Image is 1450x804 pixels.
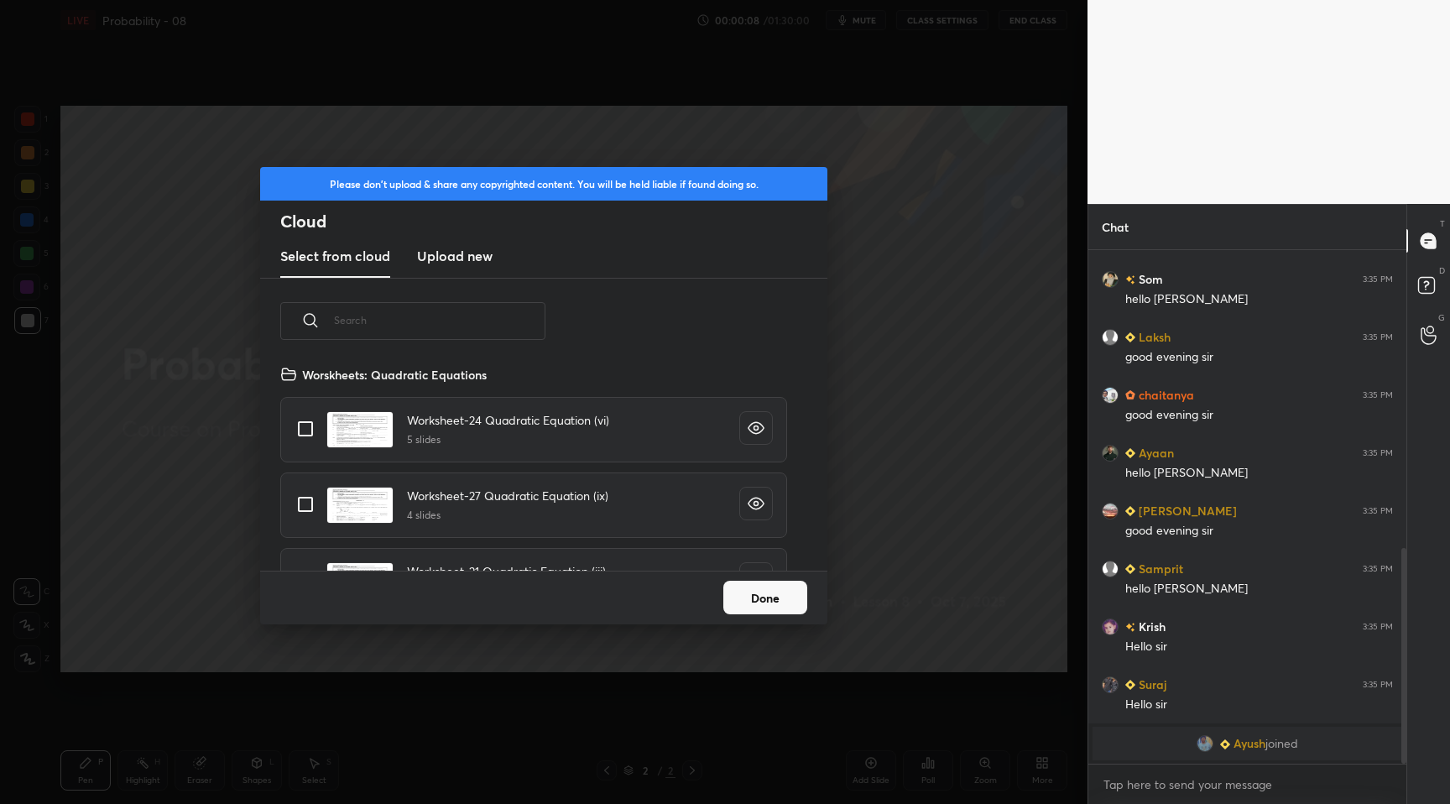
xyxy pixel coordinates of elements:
[1102,445,1119,462] img: 3
[1102,329,1119,346] img: bdd6cf2fffc648a4bba0ca35571c5998.jpg
[1102,271,1119,288] img: 14a8617417c940d19949555231a15899.jpg
[1197,735,1213,752] img: 3bad83ee76464a208d50a237f6a22a43.jpg
[1125,523,1393,540] div: good evening sir
[1088,250,1406,764] div: grid
[1363,680,1393,690] div: 3:35 PM
[1125,291,1393,308] div: hello [PERSON_NAME]
[1125,448,1135,458] img: Learner_Badge_beginner_1_8b307cf2a0.svg
[1135,560,1183,577] h6: Samprit
[1135,676,1166,693] h6: Suraj
[417,246,493,266] h3: Upload new
[260,167,827,201] div: Please don't upload & share any copyrighted content. You will be held liable if found doing so.
[1125,332,1135,342] img: Learner_Badge_beginner_1_8b307cf2a0.svg
[1220,739,1230,749] img: Learner_Badge_beginner_1_8b307cf2a0.svg
[1363,332,1393,342] div: 3:35 PM
[1135,270,1163,288] h6: Som
[1125,639,1393,655] div: Hello sir
[1135,618,1166,635] h6: Krish
[1125,407,1393,424] div: good evening sir
[1125,581,1393,598] div: hello [PERSON_NAME]
[1363,506,1393,516] div: 3:35 PM
[407,487,608,504] h4: Worksheet-27 Quadratic Equation (ix)
[1125,349,1393,366] div: good evening sir
[407,562,606,580] h4: Worksheet-21 Quadratic Equation (iii)
[1125,623,1135,632] img: no-rating-badge.077c3623.svg
[723,581,807,614] button: Done
[1363,274,1393,285] div: 3:35 PM
[1102,561,1119,577] img: default.png
[302,366,487,384] h4: Worskheets: Quadratic Equations
[1102,676,1119,693] img: d3baf4c798f643a8b1c0632b1a3cb241.jpg
[407,432,609,447] h5: 5 slides
[1438,311,1445,324] p: G
[1125,465,1393,482] div: hello [PERSON_NAME]
[1125,390,1135,400] img: Learner_Badge_hustler_a18805edde.svg
[1439,264,1445,277] p: D
[280,211,827,232] h2: Cloud
[1125,680,1135,690] img: Learner_Badge_beginner_1_8b307cf2a0.svg
[260,359,807,571] div: grid
[1135,502,1237,519] h6: [PERSON_NAME]
[407,508,608,523] h5: 4 slides
[407,411,609,429] h4: Worksheet-24 Quadratic Equation (vi)
[1135,386,1194,404] h6: chaitanya
[1125,564,1135,574] img: Learner_Badge_beginner_1_8b307cf2a0.svg
[1363,448,1393,458] div: 3:35 PM
[1363,390,1393,400] div: 3:35 PM
[1363,622,1393,632] div: 3:35 PM
[1265,737,1298,750] span: joined
[1135,444,1174,462] h6: Ayaan
[334,285,545,356] input: Search
[1440,217,1445,230] p: T
[1102,387,1119,404] img: 41e9e16b0a124dd3b14efbfa1bfa6b0b.jpg
[1135,328,1171,346] h6: Laksh
[1125,506,1135,516] img: Learner_Badge_beginner_1_8b307cf2a0.svg
[1125,697,1393,713] div: Hello sir
[326,487,394,524] img: 16679107021S6KNE.pdf
[1102,619,1119,635] img: cc921c1ba0e74895b5e3fe2f0b3342a1.jpg
[1363,564,1393,574] div: 3:35 PM
[280,246,390,266] h3: Select from cloud
[326,562,394,599] img: 1667910702LULD6N.pdf
[1234,737,1265,750] span: Ayush
[326,411,394,448] img: 16679107022S2EDF.pdf
[1102,503,1119,519] img: c92c16959775474e852f4afcd8e2e0eb.jpg
[1125,275,1135,285] img: no-rating-badge.077c3623.svg
[1088,205,1142,249] p: Chat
